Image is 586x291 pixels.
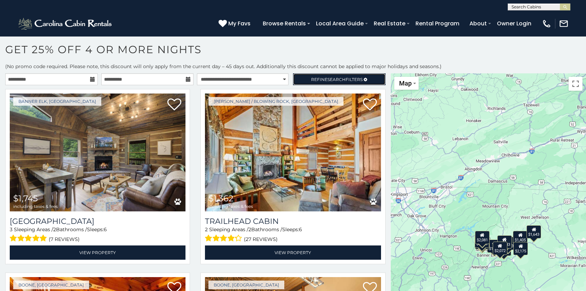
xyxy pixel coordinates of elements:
a: About [466,17,490,30]
span: including taxes & fees [208,204,253,209]
div: $1,405 [513,231,528,244]
a: Eagle Ridge Creek $1,745 including taxes & fees [10,94,185,211]
span: Map [399,80,412,87]
span: 2 [248,226,251,233]
a: Add to favorites [363,98,377,112]
div: $1,653 [501,237,515,250]
a: Boone, [GEOGRAPHIC_DATA] [208,281,284,289]
span: (7 reviews) [49,235,80,244]
img: Eagle Ridge Creek [10,94,185,211]
div: $1,809 [475,235,490,248]
button: Toggle fullscreen view [569,77,583,91]
a: View Property [10,245,185,260]
div: $1,362 [497,243,511,256]
div: $2,175 [514,242,528,255]
a: Add to favorites [167,98,181,112]
span: $1,362 [208,193,233,203]
span: 2 [205,226,208,233]
a: Rental Program [412,17,463,30]
div: Sleeping Areas / Bathrooms / Sleeps: [10,226,185,244]
div: $1,643 [526,225,541,238]
button: Change map style [394,77,419,90]
a: Local Area Guide [312,17,367,30]
span: 6 [104,226,107,233]
a: Trailhead Cabin [205,217,381,226]
img: phone-regular-white.png [542,19,552,29]
img: White-1-2.png [17,17,114,31]
a: Real Estate [370,17,409,30]
div: $2,072 [493,241,507,254]
a: Trailhead Cabin $1,362 including taxes & fees [205,94,381,211]
span: My Favs [228,19,251,28]
img: Trailhead Cabin [205,94,381,211]
div: $2,081 [475,231,490,244]
a: [GEOGRAPHIC_DATA] [10,217,185,226]
span: (27 reviews) [244,235,278,244]
a: My Favs [219,19,252,28]
h3: Eagle Ridge Creek [10,217,185,226]
div: Sleeping Areas / Bathrooms / Sleeps: [205,226,381,244]
span: Refine Filters [311,77,363,82]
a: Banner Elk, [GEOGRAPHIC_DATA] [13,97,101,106]
span: 3 [10,226,13,233]
a: Boone, [GEOGRAPHIC_DATA] [13,281,89,289]
a: View Property [205,245,381,260]
span: 2 [53,226,56,233]
span: 6 [299,226,302,233]
a: [PERSON_NAME] / Blowing Rock, [GEOGRAPHIC_DATA] [208,97,343,106]
span: $1,745 [13,193,38,203]
span: Search [327,77,346,82]
div: $2,451 [475,236,490,249]
div: $2,183 [497,235,512,248]
div: $1,745 [487,239,502,252]
a: Owner Login [493,17,535,30]
a: RefineSearchFilters [293,73,386,85]
span: including taxes & fees [13,204,58,209]
img: mail-regular-white.png [559,19,569,29]
a: Browse Rentals [259,17,309,30]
